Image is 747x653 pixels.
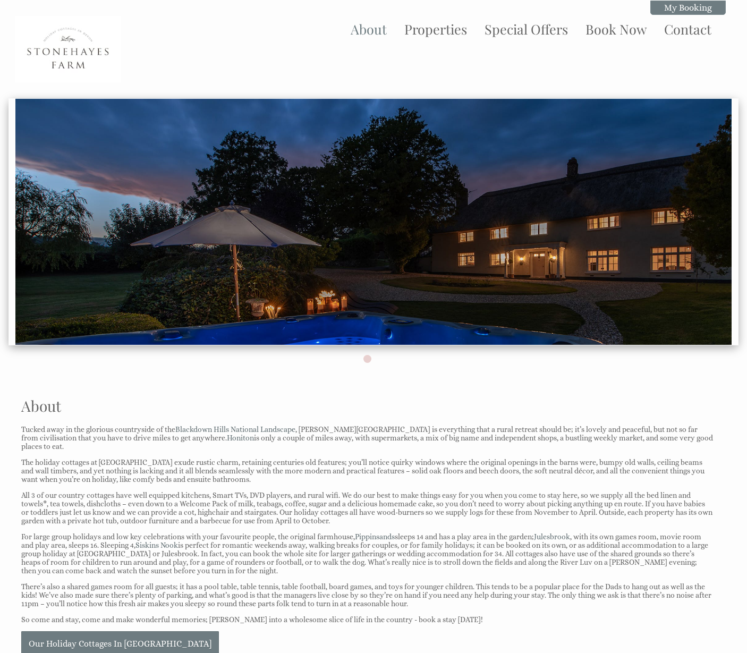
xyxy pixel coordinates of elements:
[21,582,713,608] p: There’s also a shared games room for all guests; it has a pool table, table tennis, table footbal...
[21,396,713,415] h1: About
[650,1,726,15] a: My Booking
[21,615,713,624] p: So come and stay, come and make wonderful memories; [PERSON_NAME] into a wholesome slice of life ...
[351,20,387,38] a: About
[21,458,713,484] p: The holiday cottages at [GEOGRAPHIC_DATA] exude rustic charm, retaining centuries old features; y...
[21,532,713,575] p: For large group holidays and low key celebrations with your favourite people, the original farmho...
[15,16,121,82] img: Stonehayes Farm
[534,532,570,541] a: Julesbrook
[175,425,295,434] a: Blackdown Hills National Landscape
[585,20,647,38] a: Book Now
[485,20,568,38] a: Special Offers
[664,20,711,38] a: Contact
[135,541,178,549] a: Siskins Nook
[355,532,395,541] a: Pippinsands
[227,434,254,442] a: Honiton
[404,20,467,38] a: Properties
[21,425,713,451] p: Tucked away in the glorious countryside of the , [PERSON_NAME][GEOGRAPHIC_DATA] is everything tha...
[21,491,713,525] p: All 3 of our country cottages have well equipped kitchens, Smart TVs, DVD players, and rural wifi...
